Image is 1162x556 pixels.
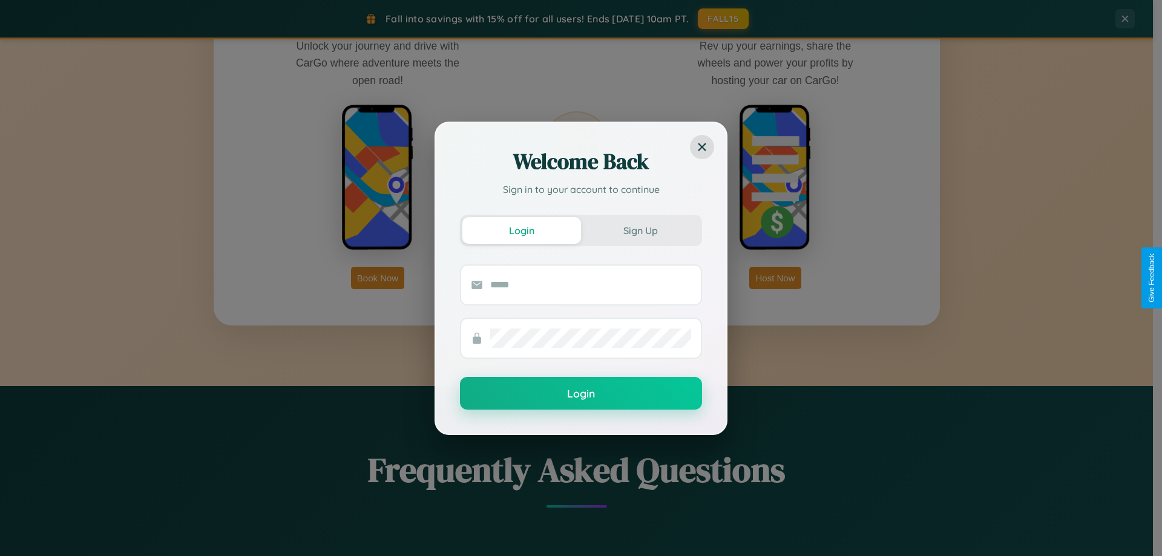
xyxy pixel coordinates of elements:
[460,182,702,197] p: Sign in to your account to continue
[1147,253,1156,303] div: Give Feedback
[581,217,700,244] button: Sign Up
[460,147,702,176] h2: Welcome Back
[460,377,702,410] button: Login
[462,217,581,244] button: Login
